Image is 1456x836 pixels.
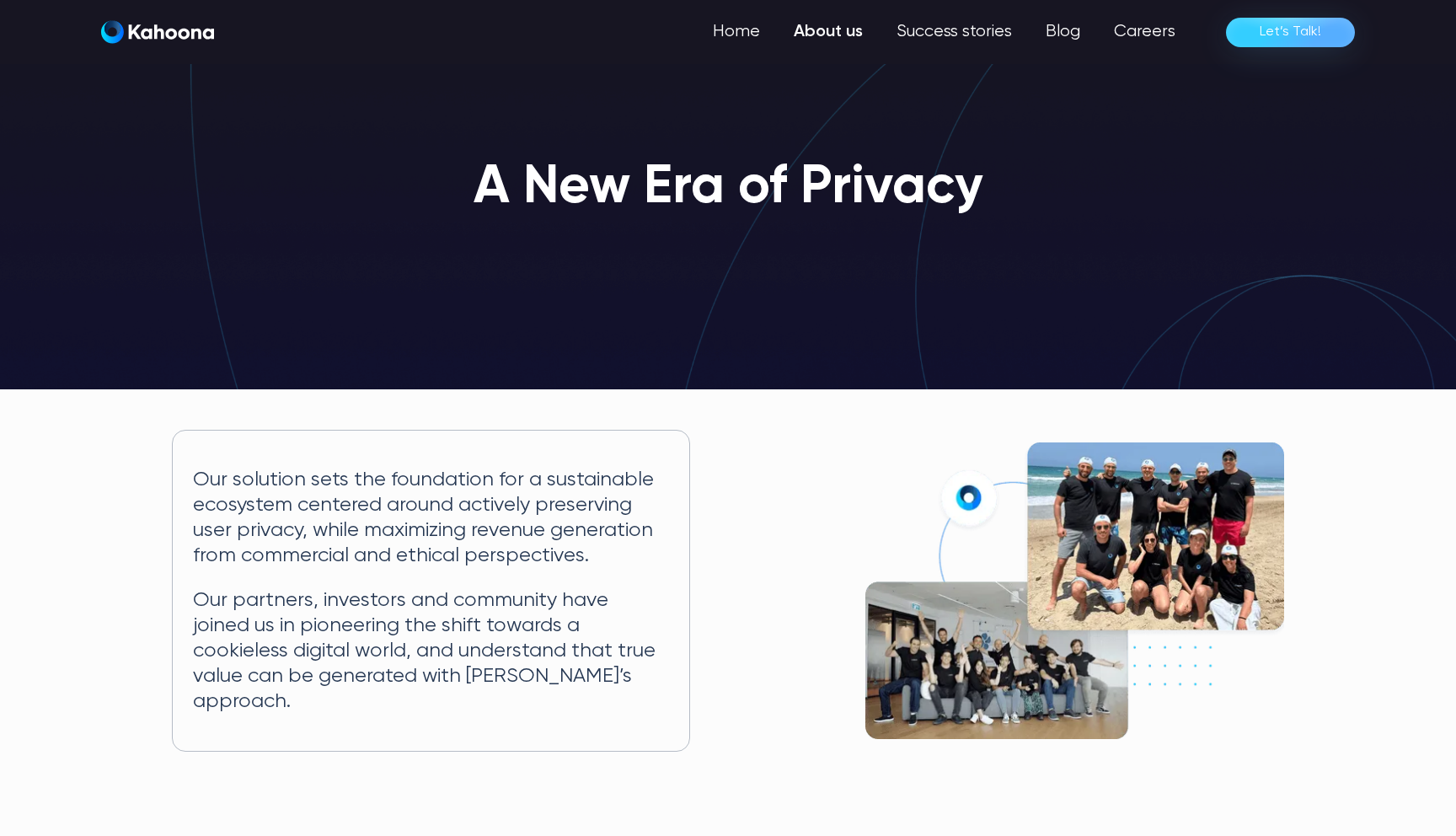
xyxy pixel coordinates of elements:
[696,15,777,49] a: Home
[1097,15,1192,49] a: Careers
[193,588,669,714] p: Our partners, investors and community have joined us in pioneering the shift towards a cookieless...
[101,20,214,44] img: Kahoona logo white
[1260,19,1321,46] div: Let’s Talk!
[101,20,214,45] a: home
[193,468,669,568] p: Our solution sets the foundation for a sustainable ecosystem centered around actively preserving ...
[1029,15,1097,49] a: Blog
[474,158,983,217] h1: A New Era of Privacy
[777,15,880,49] a: About us
[1226,18,1355,47] a: Let’s Talk!
[880,15,1029,49] a: Success stories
